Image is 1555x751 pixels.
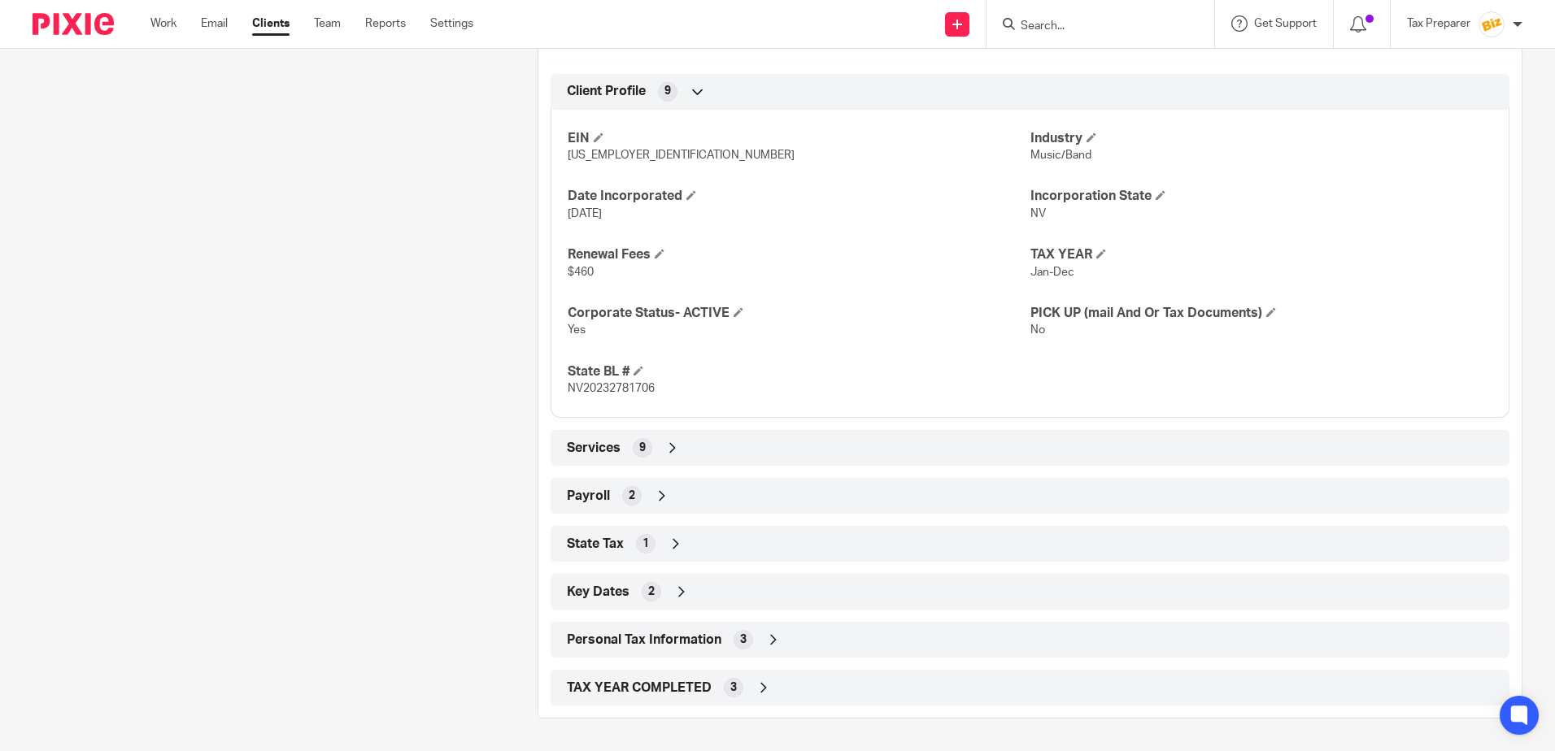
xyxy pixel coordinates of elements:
span: Client Profile [567,83,646,100]
span: 2 [648,584,655,600]
span: No [1030,324,1045,336]
img: siteIcon.png [1479,11,1505,37]
span: $460 [568,267,594,278]
span: Get Support [1254,18,1317,29]
h4: Renewal Fees [568,246,1030,263]
span: Key Dates [567,584,629,601]
h4: PICK UP (mail And Or Tax Documents) [1030,305,1492,322]
span: Yes [568,324,586,336]
span: NV [1030,208,1046,219]
h4: Industry [1030,130,1492,147]
p: Tax Preparer [1407,15,1470,32]
span: 9 [664,83,671,99]
span: 9 [639,440,646,456]
h4: Corporate Status- ACTIVE [568,305,1030,322]
a: Settings [430,15,473,32]
span: Music/Band [1030,150,1091,161]
a: Reports [365,15,406,32]
span: 3 [740,632,747,648]
a: Work [150,15,176,32]
span: [US_EMPLOYER_IDENTIFICATION_NUMBER] [568,150,795,161]
span: NV20232781706 [568,383,655,394]
span: Personal Tax Information [567,632,721,649]
a: Team [314,15,341,32]
h4: Incorporation State [1030,188,1492,205]
h4: EIN [568,130,1030,147]
span: [DATE] [568,208,602,219]
a: Email [201,15,228,32]
span: Services [567,440,621,457]
h4: State BL # [568,363,1030,380]
span: 1 [642,536,649,552]
span: 3 [730,679,737,696]
a: Clients [252,15,290,32]
img: Pixie [33,13,114,35]
span: 2 [629,488,635,504]
span: State Tax [567,536,624,553]
span: Jan-Dec [1030,267,1074,278]
span: Payroll [567,488,610,505]
h4: TAX YEAR [1030,246,1492,263]
span: TAX YEAR COMPLETED [567,679,712,697]
input: Search [1019,20,1165,34]
h4: Date Incorporated [568,188,1030,205]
